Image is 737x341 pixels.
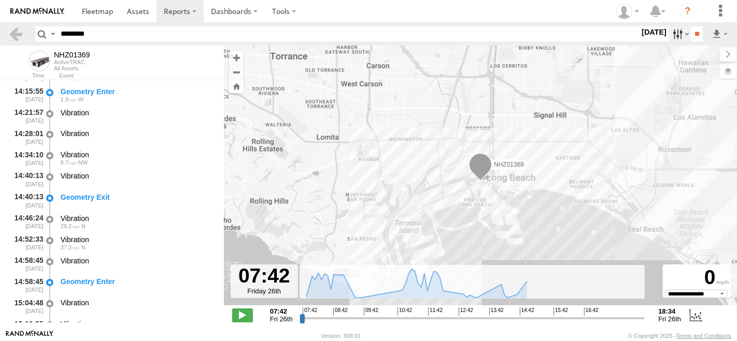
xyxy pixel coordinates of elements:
div: 14:52:33 [DATE] [8,233,45,253]
span: 13:42 [489,307,504,316]
div: 14:58:45 [DATE] [8,255,45,274]
span: Heading: 2 [81,244,86,250]
img: rand-logo.svg [10,8,64,15]
span: Fri 26th Sep 2025 [658,315,681,323]
div: Geometry Exit [61,192,214,202]
div: Event [59,73,224,79]
label: [DATE] [640,26,669,38]
div: ActiveTRAC [54,59,90,65]
span: 09:42 [364,307,378,316]
div: Vibration [61,256,214,265]
strong: 07:42 [270,307,293,315]
strong: 18:34 [658,307,681,315]
a: Back to previous Page [8,26,23,41]
span: Fri 26th Sep 2025 [270,315,293,323]
div: Vibration [61,108,214,117]
span: Heading: 3 [81,223,86,229]
span: 10:42 [398,307,412,316]
div: 14:40:13 [DATE] [8,191,45,210]
div: 14:34:10 [DATE] [8,149,45,168]
span: 8.7 [61,159,77,166]
label: Export results as... [711,26,729,41]
div: Zulema McIntosch [613,4,643,19]
div: 15:10:55 [DATE] [8,318,45,337]
span: 29.2 [61,223,80,229]
div: 14:15:55 [DATE] [8,85,45,105]
span: 11:42 [428,307,443,316]
button: Zoom out [229,65,244,79]
div: 14:40:13 [DATE] [8,170,45,189]
span: 07:42 [303,307,317,316]
div: Vibration [61,319,214,329]
div: Vibration [61,150,214,159]
span: 14:42 [520,307,534,316]
div: Vibration [61,298,214,307]
span: NHZ01369 [494,160,524,168]
span: 1.9 [61,75,77,81]
label: Search Query [49,26,57,41]
label: Search Filter Options [669,26,691,41]
a: Visit our Website [6,331,53,341]
div: 0 [664,266,729,290]
div: 14:28:01 [DATE] [8,128,45,147]
span: Heading: 248 [78,75,83,81]
span: Heading: 322 [78,159,88,166]
label: Play/Stop [232,308,253,322]
div: 14:58:45 [DATE] [8,276,45,295]
div: Vibration [61,171,214,181]
div: Time [8,73,45,79]
div: 14:46:24 [DATE] [8,212,45,231]
i: ? [679,3,696,20]
span: 15:42 [554,307,568,316]
div: Vibration [61,235,214,244]
span: 08:42 [333,307,348,316]
span: 12:42 [459,307,473,316]
div: NHZ01369 - View Asset History [54,51,90,59]
div: All Assets [54,65,90,71]
button: Zoom in [229,51,244,65]
span: 16:42 [584,307,599,316]
a: Terms and Conditions [676,333,731,339]
div: 15:04:48 [DATE] [8,296,45,316]
div: Geometry Enter [61,277,214,286]
div: Version: 308.01 [321,333,361,339]
div: Geometry Enter [61,87,214,96]
span: 37.3 [61,244,80,250]
div: Vibration [61,129,214,138]
div: 14:21:57 [DATE] [8,107,45,126]
div: © Copyright 2025 - [628,333,731,339]
span: Heading: 248 [78,96,83,102]
button: Zoom Home [229,79,244,93]
span: 1.9 [61,96,77,102]
div: Vibration [61,214,214,223]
